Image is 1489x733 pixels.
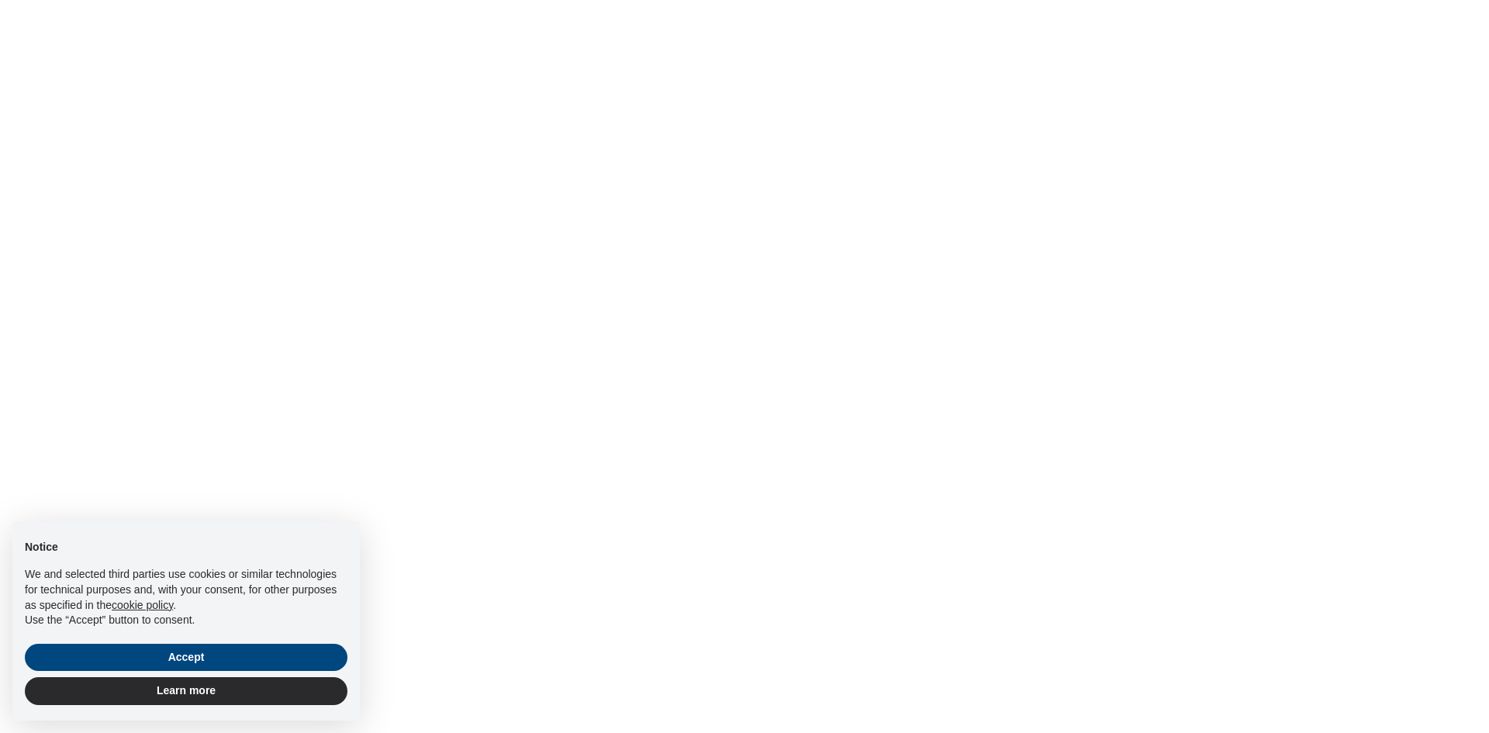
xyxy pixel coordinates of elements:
[25,677,347,705] button: Learn more
[112,599,173,611] a: cookie policy
[25,613,347,628] p: Use the “Accept” button to consent.
[25,644,347,672] button: Accept
[25,567,347,613] p: We and selected third parties use cookies or similar technologies for technical purposes and, wit...
[25,540,347,555] h2: Notice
